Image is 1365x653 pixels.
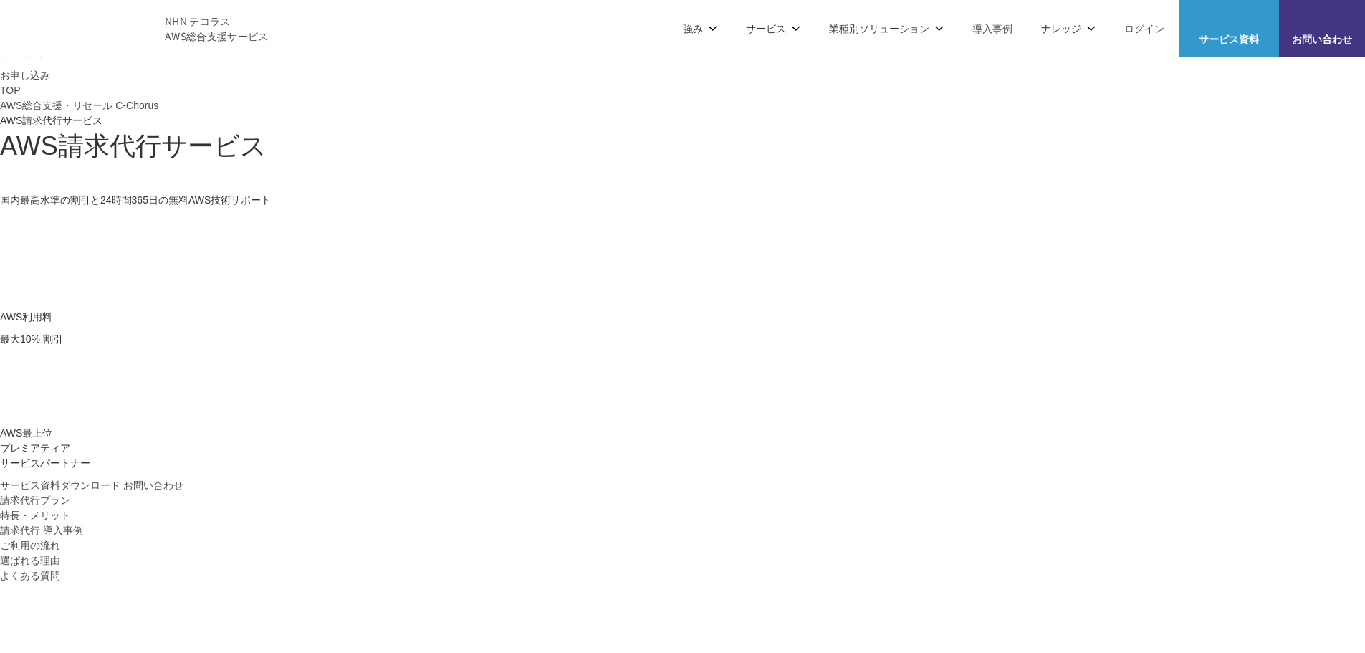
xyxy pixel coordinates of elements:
p: 業種別ソリューション [829,21,944,36]
span: お問い合わせ [1279,32,1365,47]
img: お問い合わせ [1311,11,1333,28]
img: AWS総合支援サービス C-Chorus [21,11,143,45]
a: お問い合わせ [123,478,183,493]
img: AWS総合支援サービス C-Chorus サービス資料 [1217,11,1240,28]
a: 導入事例 [972,21,1012,36]
span: NHN テコラス AWS総合支援サービス [165,14,269,44]
span: お問い合わせ [123,480,183,491]
a: AWS総合支援サービス C-Chorus NHN テコラスAWS総合支援サービス [21,11,269,45]
p: ナレッジ [1041,21,1096,36]
span: 10 [20,333,32,345]
p: サービス [746,21,800,36]
a: ログイン [1124,21,1164,36]
span: サービス資料 [1179,32,1279,47]
p: 強み [683,21,717,36]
